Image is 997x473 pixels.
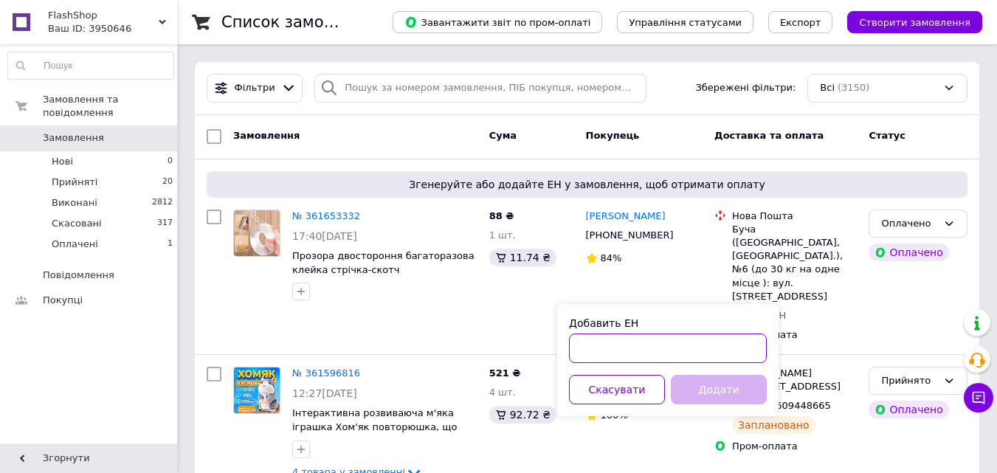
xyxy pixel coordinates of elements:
[832,16,982,27] a: Створити замовлення
[292,387,357,399] span: 12:27[DATE]
[869,244,948,261] div: Оплачено
[489,367,521,379] span: 521 ₴
[780,17,821,28] span: Експорт
[48,9,159,22] span: FlashShop
[213,177,962,192] span: Згенеруйте або додайте ЕН у замовлення, щоб отримати оплату
[732,380,857,393] div: м. [STREET_ADDRESS]
[732,328,857,342] div: Пром-оплата
[292,230,357,242] span: 17:40[DATE]
[732,416,815,434] div: Заплановано
[869,401,948,418] div: Оплачено
[43,269,114,282] span: Повідомлення
[52,176,97,189] span: Прийняті
[52,196,97,210] span: Виконані
[43,294,83,307] span: Покупці
[233,130,300,141] span: Замовлення
[292,210,360,221] a: № 361653332
[8,52,173,79] input: Пошук
[314,74,646,103] input: Пошук за номером замовлення, ПІБ покупця, номером телефону, Email, номером накладної
[489,406,556,424] div: 92.72 ₴
[235,81,275,95] span: Фільтри
[168,155,173,168] span: 0
[881,216,937,232] div: Оплачено
[569,317,638,329] label: Добавить ЕН
[820,81,835,95] span: Всі
[601,410,628,421] span: 100%
[732,367,857,380] div: [PERSON_NAME]
[157,217,173,230] span: 317
[52,238,98,251] span: Оплачені
[234,367,280,413] img: Фото товару
[43,93,177,120] span: Замовлення та повідомлення
[489,249,556,266] div: 11.74 ₴
[489,229,516,241] span: 1 шт.
[393,11,602,33] button: Завантажити звіт по пром-оплаті
[162,176,173,189] span: 20
[601,252,622,263] span: 84%
[404,15,590,29] span: Завантажити звіт по пром-оплаті
[732,223,857,303] div: Буча ([GEOGRAPHIC_DATA], [GEOGRAPHIC_DATA].), №6 (до 30 кг на одне місце ): вул. [STREET_ADDRESS]
[233,367,280,414] a: Фото товару
[964,383,993,412] button: Чат з покупцем
[732,400,831,411] span: ЕН: PRM-609448665
[732,440,857,453] div: Пром-оплата
[732,210,857,223] div: Нова Пошта
[292,250,475,289] a: Прозора двостороння багаторазова клейка стрічка-скотч [PERSON_NAME] GRIP TAPE (1 метр)
[152,196,173,210] span: 2812
[569,375,665,404] button: Скасувати
[768,11,833,33] button: Експорт
[714,130,824,141] span: Доставка та оплата
[292,407,463,460] a: Інтерактивна розвиваюча м'яка іграшка Хом'як повторюшка, що говорить повторює слова, фрази, звуки...
[52,155,73,168] span: Нові
[489,130,517,141] span: Cума
[489,387,516,398] span: 4 шт.
[292,367,360,379] a: № 361596816
[48,22,177,35] div: Ваш ID: 3950646
[52,217,102,230] span: Скасовані
[586,210,666,224] a: [PERSON_NAME]
[168,238,173,251] span: 1
[847,11,982,33] button: Створити замовлення
[838,82,869,93] span: (3150)
[881,373,937,389] div: Прийнято
[221,13,371,31] h1: Список замовлень
[583,226,677,245] div: [PHONE_NUMBER]
[489,210,514,221] span: 88 ₴
[233,210,280,257] a: Фото товару
[869,130,905,141] span: Статус
[43,131,104,145] span: Замовлення
[586,130,640,141] span: Покупець
[617,11,753,33] button: Управління статусами
[629,17,742,28] span: Управління статусами
[234,210,280,256] img: Фото товару
[859,17,970,28] span: Створити замовлення
[695,81,796,95] span: Збережені фільтри:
